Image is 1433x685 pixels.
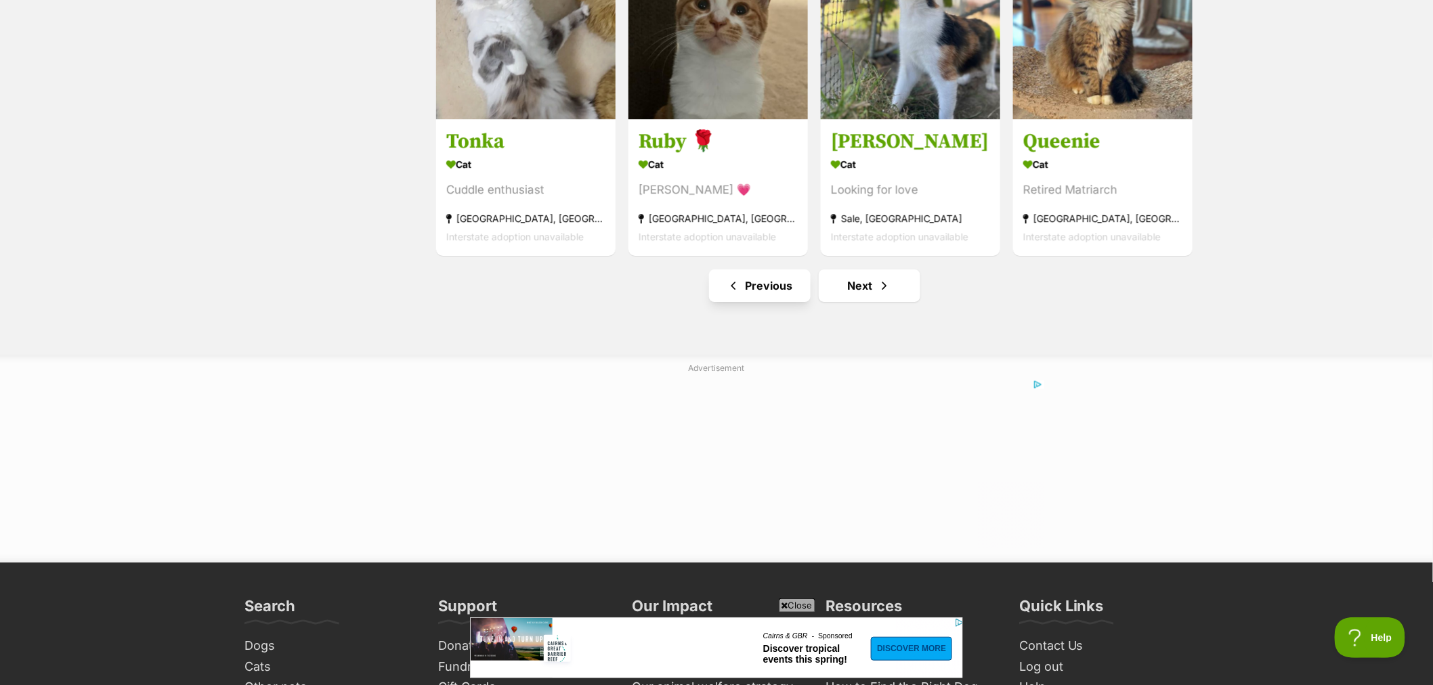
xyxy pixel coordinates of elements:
a: image [1,1,494,62]
a: Dogs [239,636,419,657]
a: Tonka Cat Cuddle enthusiast [GEOGRAPHIC_DATA], [GEOGRAPHIC_DATA] Interstate adoption unavailable ... [436,118,616,256]
span: Interstate adoption unavailable [446,231,584,242]
h3: Search [244,596,295,623]
span: Discover More [407,26,476,37]
div: Cat [639,154,798,174]
iframe: Advertisement [470,617,963,678]
div: [GEOGRAPHIC_DATA], [GEOGRAPHIC_DATA] [639,209,798,227]
a: Queenie Cat Retired Matriarch [GEOGRAPHIC_DATA], [GEOGRAPHIC_DATA] Interstate adoption unavailabl... [1013,118,1193,256]
a: Discover tropical events this spring! [293,26,395,49]
a: Discover More [401,20,482,43]
div: [GEOGRAPHIC_DATA], [GEOGRAPHIC_DATA] [446,209,605,227]
a: Ruby 🌹 Cat [PERSON_NAME] 💗 [GEOGRAPHIC_DATA], [GEOGRAPHIC_DATA] Interstate adoption unavailable f... [628,118,808,256]
div: [PERSON_NAME] 💗 [639,181,798,199]
a: Donate [433,636,613,657]
a: Next page [819,269,920,302]
div: Cat [831,154,990,174]
div: Cat [446,154,605,174]
h3: Queenie [1023,129,1182,154]
div: [GEOGRAPHIC_DATA], [GEOGRAPHIC_DATA] [1023,209,1182,227]
span: Interstate adoption unavailable [831,231,968,242]
iframe: Advertisement [388,380,1045,549]
div: Cuddle enthusiast [446,181,605,199]
a: Cairns & GBR [293,14,348,23]
div: Sale, [GEOGRAPHIC_DATA] [831,209,990,227]
h3: Tonka [446,129,605,154]
h3: [PERSON_NAME] [831,129,990,154]
h3: Our Impact [632,596,712,623]
a: [PERSON_NAME] Cat Looking for love Sale, [GEOGRAPHIC_DATA] Interstate adoption unavailable favourite [821,118,1000,256]
div: Cat [1023,154,1182,174]
iframe: Help Scout Beacon - Open [1335,617,1406,658]
h3: Quick Links [1019,596,1104,623]
a: Contact Us [1014,636,1194,657]
a: Cats [239,657,419,678]
nav: Pagination [435,269,1194,302]
a: Log out [1014,657,1194,678]
a: Previous page [709,269,811,302]
a: Fundraise [433,657,613,678]
h3: Resources [826,596,902,623]
div: Looking for love [831,181,990,199]
span: Close [779,598,815,612]
h3: Support [438,596,497,623]
h3: Ruby 🌹 [639,129,798,154]
span: Interstate adoption unavailable [639,231,776,242]
a: Sponsored [348,14,383,23]
span: Interstate adoption unavailable [1023,231,1161,242]
div: Retired Matriarch [1023,181,1182,199]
